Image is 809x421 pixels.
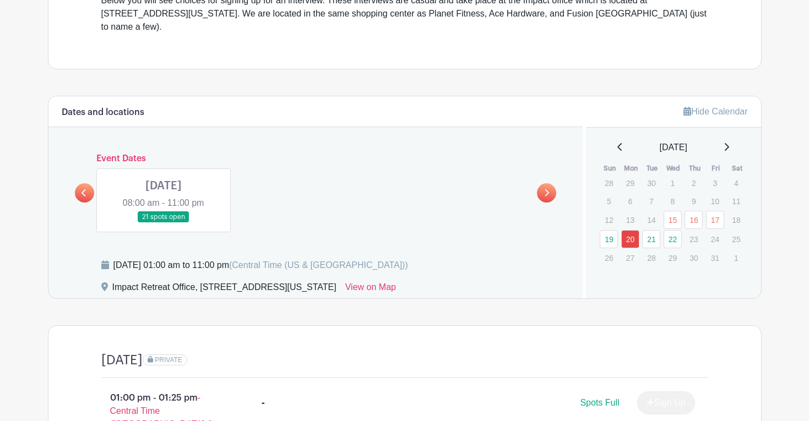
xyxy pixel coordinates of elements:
[664,193,682,210] p: 8
[600,174,618,192] p: 28
[727,193,745,210] p: 11
[229,260,408,270] span: (Central Time (US & [GEOGRAPHIC_DATA]))
[685,231,703,248] p: 23
[94,154,537,164] h6: Event Dates
[727,231,745,248] p: 25
[621,174,639,192] p: 29
[685,193,703,210] p: 9
[727,249,745,266] p: 1
[621,211,639,228] p: 13
[706,249,724,266] p: 31
[660,141,687,154] span: [DATE]
[706,174,724,192] p: 3
[706,231,724,248] p: 24
[155,356,182,364] span: PRIVATE
[621,230,639,248] a: 20
[727,211,745,228] p: 18
[664,174,682,192] p: 1
[685,249,703,266] p: 30
[101,352,143,368] h4: [DATE]
[642,249,660,266] p: 28
[685,174,703,192] p: 2
[683,107,747,116] a: Hide Calendar
[642,211,660,228] p: 14
[621,249,639,266] p: 27
[600,211,618,228] p: 12
[621,163,642,174] th: Mon
[706,211,724,229] a: 17
[727,174,745,192] p: 4
[621,193,639,210] p: 6
[642,163,663,174] th: Tue
[600,249,618,266] p: 26
[262,396,265,409] div: -
[113,259,408,272] div: [DATE] 01:00 am to 11:00 pm
[706,193,724,210] p: 10
[599,163,621,174] th: Sun
[685,211,703,229] a: 16
[664,249,682,266] p: 29
[664,211,682,229] a: 15
[580,398,619,407] span: Spots Full
[642,174,660,192] p: 30
[642,193,660,210] p: 7
[600,230,618,248] a: 19
[663,163,685,174] th: Wed
[600,193,618,210] p: 5
[62,107,144,118] h6: Dates and locations
[112,281,336,298] div: Impact Retreat Office, [STREET_ADDRESS][US_STATE]
[664,230,682,248] a: 22
[705,163,727,174] th: Fri
[345,281,396,298] a: View on Map
[642,230,660,248] a: 21
[726,163,748,174] th: Sat
[684,163,705,174] th: Thu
